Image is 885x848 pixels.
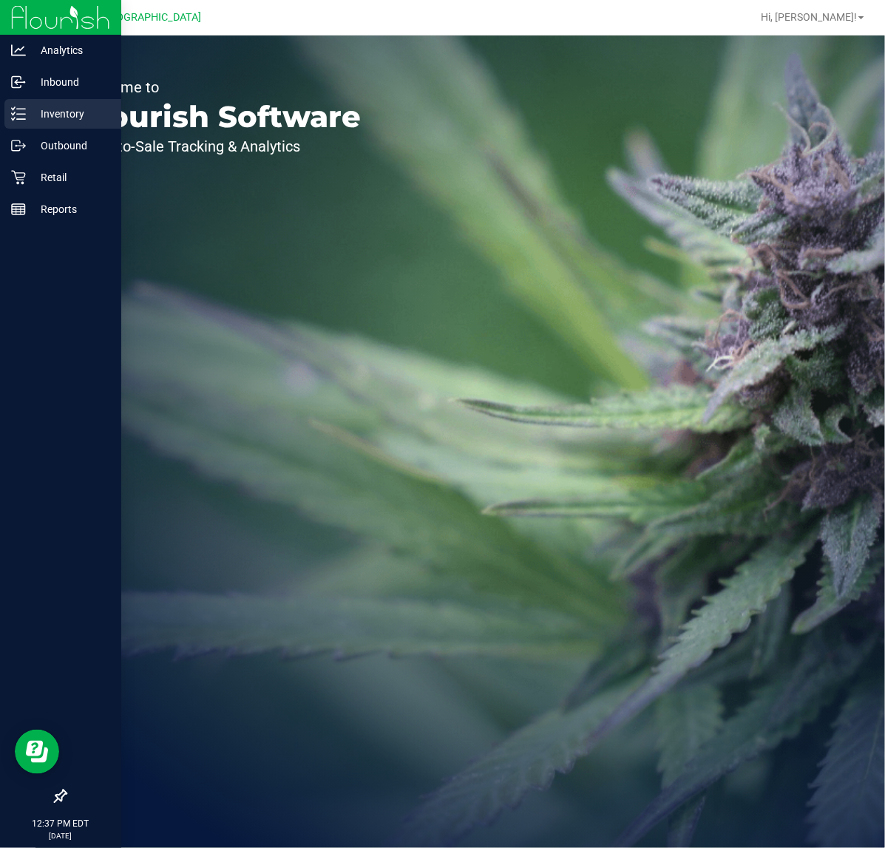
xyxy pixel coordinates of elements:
inline-svg: Reports [11,202,26,217]
p: Analytics [26,41,115,59]
p: Inventory [26,105,115,123]
iframe: Resource center [15,730,59,774]
p: Reports [26,200,115,218]
p: Welcome to [80,80,361,95]
inline-svg: Retail [11,170,26,185]
p: Retail [26,169,115,186]
span: [GEOGRAPHIC_DATA] [101,11,202,24]
inline-svg: Outbound [11,138,26,153]
p: Flourish Software [80,102,361,132]
inline-svg: Inventory [11,106,26,121]
span: Hi, [PERSON_NAME]! [761,11,857,23]
p: Outbound [26,137,115,155]
p: Seed-to-Sale Tracking & Analytics [80,139,361,154]
p: [DATE] [7,830,115,841]
p: 12:37 PM EDT [7,817,115,830]
p: Inbound [26,73,115,91]
inline-svg: Inbound [11,75,26,89]
inline-svg: Analytics [11,43,26,58]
